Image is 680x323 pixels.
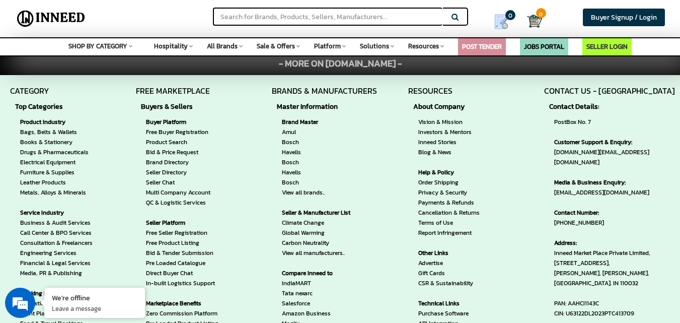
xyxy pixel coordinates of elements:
a: Free Seller Registration [146,228,241,238]
a: IndiaMART [282,278,367,288]
div: Minimize live chat window [165,5,189,29]
a: Payments & Refunds [418,198,480,208]
a: Terms of Use [418,218,480,228]
strong: Contact Number: [554,208,670,218]
a: Buyer Signup / Login [583,9,665,26]
a: Drugs & Pharmaceuticals [20,147,93,157]
a: Business & Audit Services [20,218,93,228]
strong: Brand Master [282,117,367,127]
a: View all brands.. [282,187,367,198]
span: 0 [536,8,546,18]
strong: Address: [554,238,670,248]
a: Bid & Price Request [146,147,241,157]
a: Engineering Services [20,248,93,258]
span: [DOMAIN_NAME][EMAIL_ADDRESS][DOMAIN_NAME] [554,137,670,167]
a: Salesforce [282,298,367,308]
strong: Buyers & Sellers [141,102,246,112]
em: Driven by SalesIQ [79,205,128,212]
strong: Buyer Platform [146,117,241,127]
a: QC & Logistic Services [146,198,241,208]
a: Bosch [282,157,367,167]
a: Order Shipping [418,177,480,187]
span: Solutions [360,41,389,51]
strong: Media & Business Enquiry: [554,177,670,187]
strong: Top Categories [15,102,98,112]
a: Tata nexarc [282,288,367,298]
strong: Help & Policy [418,167,480,177]
a: Seller Chat [146,177,241,187]
a: Furniture & Supplies [20,167,93,177]
a: Climate Change [282,218,367,228]
a: Bags, Belts & Wallets [20,127,93,137]
a: Multi Company Account [146,187,241,198]
strong: Seller & Manufacturer List [282,208,367,218]
a: SELLER LOGIN [586,42,628,51]
a: Bosch [282,177,367,187]
strong: Technical Links [418,298,480,308]
a: Books & Stationery [20,137,93,147]
img: Inneed.Market [14,6,89,31]
strong: Seller Platform [146,218,241,228]
a: Inneed Stories [418,137,480,147]
a: Amazon Business [282,308,367,318]
a: CSR & Sustainability [418,278,480,288]
a: Brand Directory [146,157,241,167]
a: Seller Directory [146,167,241,177]
span: 0 [505,10,515,20]
a: Global Warming [282,228,367,238]
input: Search for Brands, Products, Sellers, Manufacturers... [213,8,442,26]
em: Submit [147,251,183,265]
div: Leave a message [52,56,169,70]
a: Amul [282,127,367,137]
a: Media, PR & Publishing [20,268,93,278]
a: Report Infringement [418,228,480,238]
span: Resources [408,41,439,51]
strong: Marketplace Benefits [146,298,241,308]
strong: Product Industry [20,117,93,127]
a: Bosch [282,137,367,147]
strong: Contact Details: [549,102,675,112]
a: Havells [282,147,367,157]
img: salesiqlogo_leal7QplfZFryJ6FIlVepeu7OftD7mt8q6exU6-34PB8prfIgodN67KcxXM9Y7JQ_.png [69,205,77,211]
a: Leather Products [20,177,93,187]
a: View all manufacturers.. [282,248,367,258]
a: Privacy & Security [418,187,480,198]
a: JOBS PORTAL [524,42,564,51]
a: Havells [282,167,367,177]
strong: Customer Support & Enquiry: [554,137,670,147]
a: Call Center & BPO Services [20,228,93,238]
a: Purchase Software [418,308,480,318]
a: Blog & News [418,147,480,157]
span: We are offline. Please leave us a message. [21,97,176,199]
a: Carbon Neutrality [282,238,367,248]
a: Direct Buyer Chat [146,268,241,278]
a: Gift Cards [418,268,480,278]
a: Free Buyer Registration [146,127,241,137]
img: logo_Zg8I0qSkbAqR2WFHt3p6CTuqpyXMFPubPcD2OT02zFN43Cy9FUNNG3NEPhM_Q1qe_.png [17,60,42,66]
a: Advertise [418,258,480,268]
span: Buyer Signup / Login [591,12,657,23]
a: Product Search [146,137,241,147]
a: In-built Logistics Support [146,278,241,288]
textarea: Type your message and click 'Submit' [5,216,192,251]
span: SHOP BY CATEGORY [68,41,127,51]
a: Free Product Listing [146,238,241,248]
a: Vision & Mission [418,117,480,127]
span: PostBox No. 7 [554,117,670,127]
a: Metals, Alloys & Minerals [20,187,93,198]
span: Platform [314,41,341,51]
div: We're offline [52,293,137,302]
img: Cart [527,14,542,29]
strong: Master Information [277,102,372,112]
a: Zero Commission Platform [146,308,241,318]
a: Cancellation & Returns [418,208,480,218]
a: my Quotes 0 [483,10,527,33]
a: Electrical Equipment [20,157,93,167]
strong: Other Links [418,248,480,258]
span: - MORE ON [DOMAIN_NAME] - [279,57,402,70]
a: Cart 0 [527,10,534,32]
span: All Brands [207,41,238,51]
a: Bid & Tender Submission [146,248,241,258]
strong: Service Industry [20,208,93,218]
span: [EMAIL_ADDRESS][DOMAIN_NAME] [554,177,670,198]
